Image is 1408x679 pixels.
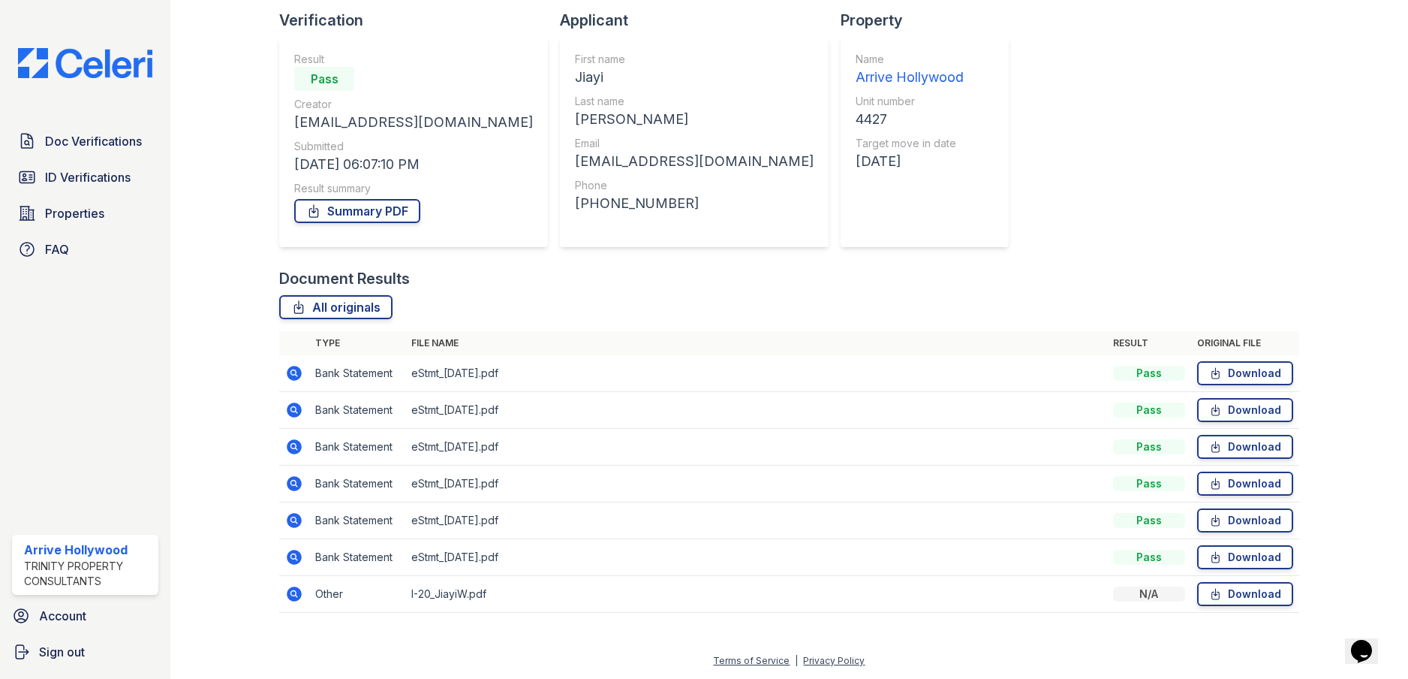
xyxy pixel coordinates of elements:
div: Result [294,52,533,67]
span: Properties [45,204,104,222]
div: Arrive Hollywood [856,67,964,88]
a: FAQ [12,234,158,264]
div: Verification [279,10,560,31]
div: Last name [575,94,814,109]
a: Download [1197,398,1293,422]
div: [PHONE_NUMBER] [575,193,814,214]
td: Other [309,576,405,613]
div: Result summary [294,181,533,196]
td: eStmt_[DATE].pdf [405,355,1107,392]
div: Creator [294,97,533,112]
td: I-20_JiayiW.pdf [405,576,1107,613]
td: eStmt_[DATE].pdf [405,502,1107,539]
div: First name [575,52,814,67]
a: Name Arrive Hollywood [856,52,964,88]
td: Bank Statement [309,539,405,576]
div: Pass [1113,366,1185,381]
td: Bank Statement [309,502,405,539]
div: Property [841,10,1021,31]
div: Pass [1113,550,1185,565]
div: Submitted [294,139,533,154]
span: Doc Verifications [45,132,142,150]
td: Bank Statement [309,392,405,429]
div: Pass [1113,403,1185,418]
th: Original file [1191,331,1299,355]
img: CE_Logo_Blue-a8612792a0a2168367f1c8372b55b34899dd931a85d93a1a3d3e32e68fde9ad4.png [6,48,164,78]
div: Pass [1113,513,1185,528]
span: Account [39,607,86,625]
div: Target move in date [856,136,964,151]
td: eStmt_[DATE].pdf [405,429,1107,466]
div: Jiayi [575,67,814,88]
span: FAQ [45,240,69,258]
div: [DATE] 06:07:10 PM [294,154,533,175]
div: Email [575,136,814,151]
a: Download [1197,361,1293,385]
div: Unit number [856,94,964,109]
th: File name [405,331,1107,355]
div: Pass [1113,476,1185,491]
div: Arrive Hollywood [24,541,152,559]
div: Trinity Property Consultants [24,559,152,589]
td: eStmt_[DATE].pdf [405,466,1107,502]
div: Applicant [560,10,841,31]
div: Name [856,52,964,67]
div: [DATE] [856,151,964,172]
span: Sign out [39,643,85,661]
a: Account [6,601,164,631]
iframe: chat widget [1345,619,1393,664]
div: Pass [1113,439,1185,454]
td: Bank Statement [309,429,405,466]
div: [PERSON_NAME] [575,109,814,130]
a: ID Verifications [12,162,158,192]
div: [EMAIL_ADDRESS][DOMAIN_NAME] [294,112,533,133]
a: Download [1197,435,1293,459]
div: Document Results [279,268,410,289]
a: Download [1197,472,1293,496]
td: Bank Statement [309,466,405,502]
td: eStmt_[DATE].pdf [405,392,1107,429]
td: eStmt_[DATE].pdf [405,539,1107,576]
div: Pass [294,67,354,91]
td: Bank Statement [309,355,405,392]
a: Properties [12,198,158,228]
a: Sign out [6,637,164,667]
a: Download [1197,582,1293,606]
a: Download [1197,508,1293,533]
div: | [795,655,798,666]
div: 4427 [856,109,964,130]
th: Type [309,331,405,355]
a: Privacy Policy [803,655,865,666]
div: Phone [575,178,814,193]
a: Download [1197,545,1293,569]
a: Terms of Service [713,655,790,666]
a: Summary PDF [294,199,420,223]
a: Doc Verifications [12,126,158,156]
th: Result [1107,331,1191,355]
a: All originals [279,295,393,319]
span: ID Verifications [45,168,131,186]
div: [EMAIL_ADDRESS][DOMAIN_NAME] [575,151,814,172]
div: N/A [1113,587,1185,602]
